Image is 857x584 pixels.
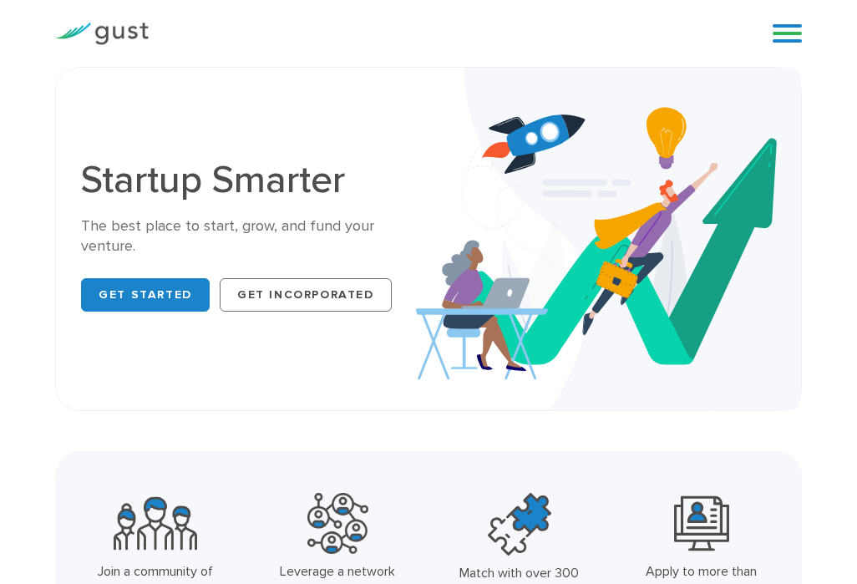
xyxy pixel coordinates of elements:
[220,278,392,312] a: Get Incorporated
[81,161,416,200] h1: Startup Smarter
[416,68,801,410] img: Startup Smarter Hero
[307,493,368,554] img: Powerful Partners
[81,278,210,312] a: Get Started
[488,493,551,556] img: Top Accelerators
[114,493,197,554] img: Community Founders
[674,493,729,554] img: Leading Angel Investment
[55,23,149,45] img: Gust Logo
[81,216,416,256] div: The best place to start, grow, and fund your venture.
